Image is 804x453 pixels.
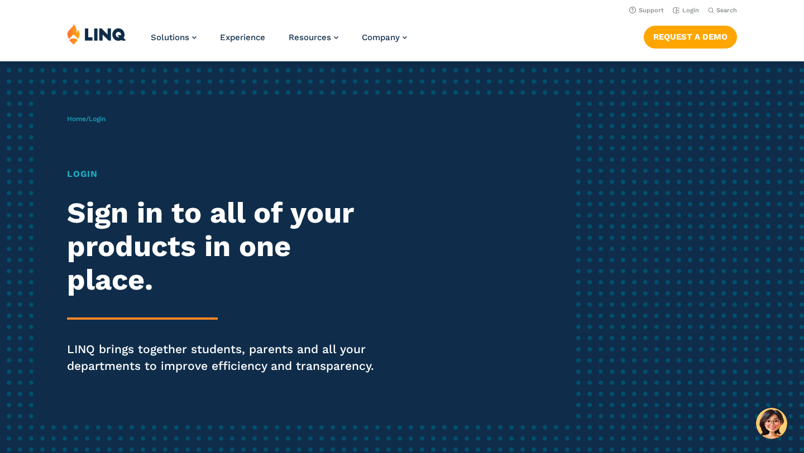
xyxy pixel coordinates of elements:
nav: Button Navigation [644,23,737,48]
span: / [67,115,106,123]
a: Resources [289,32,338,42]
a: Home [67,115,86,123]
nav: Primary Navigation [151,23,407,60]
p: LINQ brings together students, parents and all your departments to improve efficiency and transpa... [67,341,377,374]
h2: Sign in to all of your products in one place. [67,196,377,296]
span: Login [89,115,106,123]
a: Login [673,7,699,14]
a: Solutions [151,32,197,42]
button: Open Search Bar [708,6,737,15]
img: LINQ | K‑12 Software [67,23,126,45]
span: Company [362,32,400,42]
span: Resources [289,32,331,42]
span: Search [716,7,737,14]
button: Hello, have a question? Let’s chat. [756,408,787,439]
span: Solutions [151,32,189,42]
a: Support [629,7,664,14]
a: Experience [220,32,265,42]
a: Request a Demo [644,26,737,48]
h1: Login [67,167,377,181]
a: Company [362,32,407,42]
